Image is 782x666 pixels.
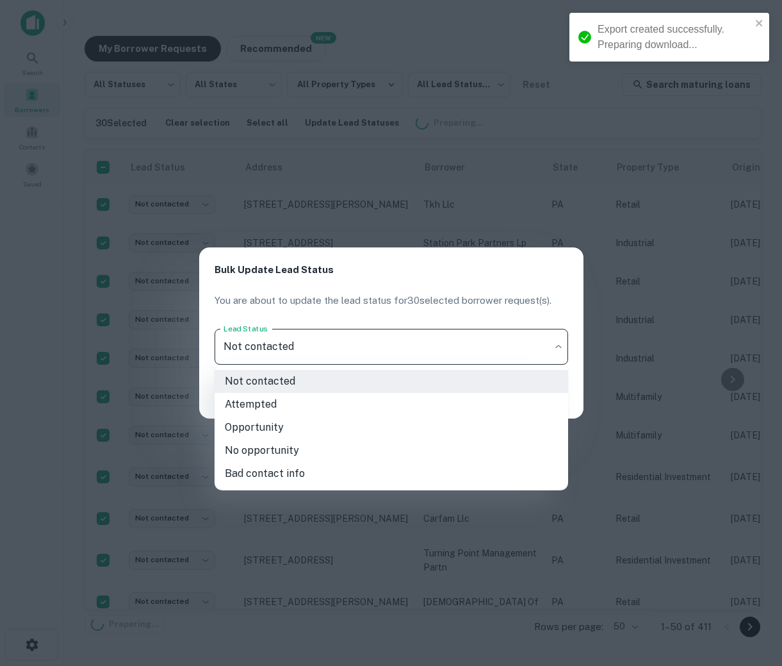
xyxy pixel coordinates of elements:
li: Bad contact info [215,462,568,485]
li: No opportunity [215,439,568,462]
li: Attempted [215,393,568,416]
div: Export created successfully. Preparing download... [598,22,751,53]
li: Not contacted [215,370,568,393]
iframe: Chat Widget [718,563,782,625]
button: close [755,18,764,30]
li: Opportunity [215,416,568,439]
